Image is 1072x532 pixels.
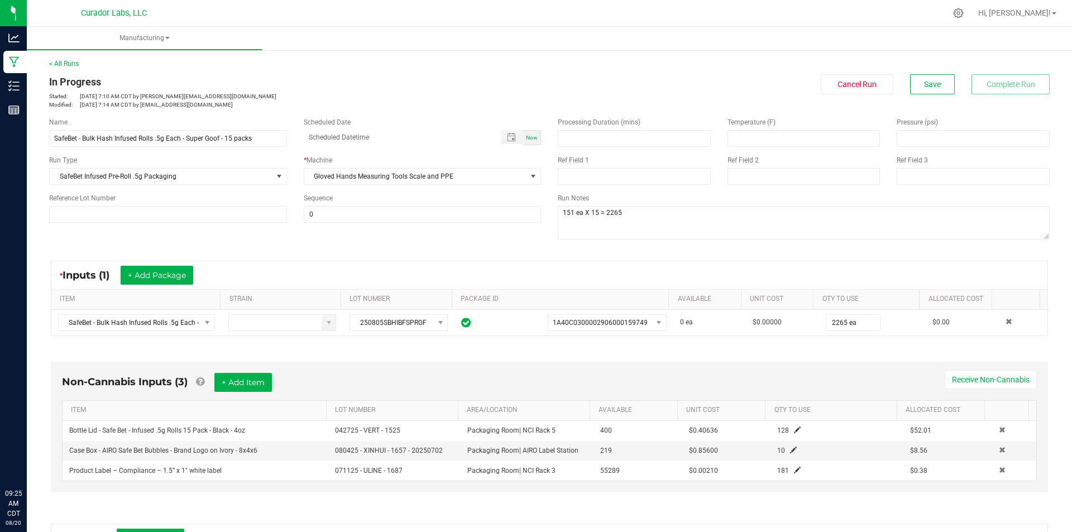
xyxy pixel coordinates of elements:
[753,318,782,326] span: $0.00000
[350,295,447,304] a: LOT NUMBERSortable
[929,295,988,304] a: Allocated CostSortable
[689,467,718,475] span: $0.00210
[686,406,761,415] a: Unit CostSortable
[121,266,193,285] button: + Add Package
[689,426,718,434] span: $0.40636
[335,467,403,475] span: 071125 - ULINE - 1687
[728,118,776,126] span: Temperature (F)
[910,74,955,94] button: Save
[461,316,471,329] span: In Sync
[71,406,322,415] a: ITEMSortable
[196,376,204,388] a: Add Non-Cannabis items that were also consumed in the run (e.g. gloves and packaging); Also add N...
[467,467,556,475] span: Packaging Room
[945,370,1037,389] button: Receive Non-Cannabis
[49,92,80,100] span: Started:
[1001,295,1036,304] a: Sortable
[8,104,20,116] inline-svg: Reports
[304,118,351,126] span: Scheduled Date
[49,118,68,126] span: Name
[906,406,980,415] a: Allocated CostSortable
[932,318,950,326] span: $0.00
[910,447,927,454] span: $8.56
[304,194,333,202] span: Sequence
[822,295,915,304] a: QTY TO USESortable
[27,33,262,43] span: Manufacturing
[8,32,20,44] inline-svg: Analytics
[689,447,718,454] span: $0.85600
[600,467,620,475] span: 55289
[49,100,80,109] span: Modified:
[777,467,789,475] span: 181
[49,92,541,100] p: [DATE] 7:10 AM CDT by [PERSON_NAME][EMAIL_ADDRESS][DOMAIN_NAME]
[553,319,648,327] span: 1A40C0300002906000159749
[335,406,453,415] a: LOT NUMBERSortable
[897,156,928,164] span: Ref Field 3
[558,194,589,202] span: Run Notes
[27,27,262,50] a: Manufacturing
[461,295,664,304] a: PACKAGE IDSortable
[69,467,222,475] span: Product Label – Compliance – 1.5” x 1" white label
[924,80,941,89] span: Save
[987,80,1035,89] span: Complete Run
[728,156,759,164] span: Ref Field 2
[910,467,927,475] span: $0.38
[680,318,684,326] span: 0
[994,406,1025,415] a: Sortable
[58,314,215,331] span: NO DATA FOUND
[350,315,433,330] span: 250805SBHIBFSPRGF
[777,447,785,454] span: 10
[62,376,188,388] span: Non-Cannabis Inputs (3)
[467,406,585,415] a: AREA/LOCATIONSortable
[229,295,337,304] a: STRAINSortable
[971,74,1050,94] button: Complete Run
[49,100,541,109] p: [DATE] 7:14 AM CDT by [EMAIL_ADDRESS][DOMAIN_NAME]
[69,447,257,454] span: Case Box - AIRO Safe Bet Bubbles - Brand Logo on Ivory - 8x4x6
[5,519,22,527] p: 08/20
[599,406,673,415] a: AVAILABLESortable
[897,118,938,126] span: Pressure (psi)
[821,74,893,94] button: Cancel Run
[558,156,589,164] span: Ref Field 1
[678,295,737,304] a: AVAILABLESortable
[49,74,541,89] div: In Progress
[69,426,245,434] span: Bottle Lid - Safe Bet - Infused .5g Rolls 15 Pack - Black - 4oz
[5,488,22,519] p: 09:25 AM CDT
[304,130,490,144] input: Scheduled Datetime
[8,80,20,92] inline-svg: Inventory
[335,447,443,454] span: 080425 - XINHUI - 1657 - 20250702
[686,318,693,326] span: ea
[978,8,1051,17] span: Hi, [PERSON_NAME]!
[910,426,931,434] span: $52.01
[777,426,789,434] span: 128
[519,467,556,475] span: | NCI Rack 3
[81,8,147,18] span: Curador Labs, LLC
[63,269,121,281] span: Inputs (1)
[304,169,527,184] span: Gloved Hands Measuring Tools Scale and PPE
[467,426,556,434] span: Packaging Room
[519,447,578,454] span: | AIRO Label Station
[558,118,640,126] span: Processing Duration (mins)
[59,315,200,330] span: SafeBet - Bulk Hash Infused Rolls .5g Each - Super Goof
[750,295,809,304] a: Unit CostSortable
[600,447,612,454] span: 219
[467,447,578,454] span: Packaging Room
[335,426,400,434] span: 042725 - VERT - 1525
[60,295,216,304] a: ITEMSortable
[49,60,79,68] a: < All Runs
[600,426,612,434] span: 400
[526,135,538,141] span: Now
[50,169,272,184] span: SafeBet Infused Pre-Roll .5g Packaging
[951,8,965,18] div: Manage settings
[49,194,116,202] span: Reference Lot Number
[214,373,272,392] button: + Add Item
[837,80,877,89] span: Cancel Run
[8,56,20,68] inline-svg: Manufacturing
[774,406,893,415] a: QTY TO USESortable
[519,426,556,434] span: | NCI Rack 5
[501,130,523,144] span: Toggle popup
[307,156,332,164] span: Machine
[49,155,77,165] span: Run Type
[548,314,667,331] span: NO DATA FOUND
